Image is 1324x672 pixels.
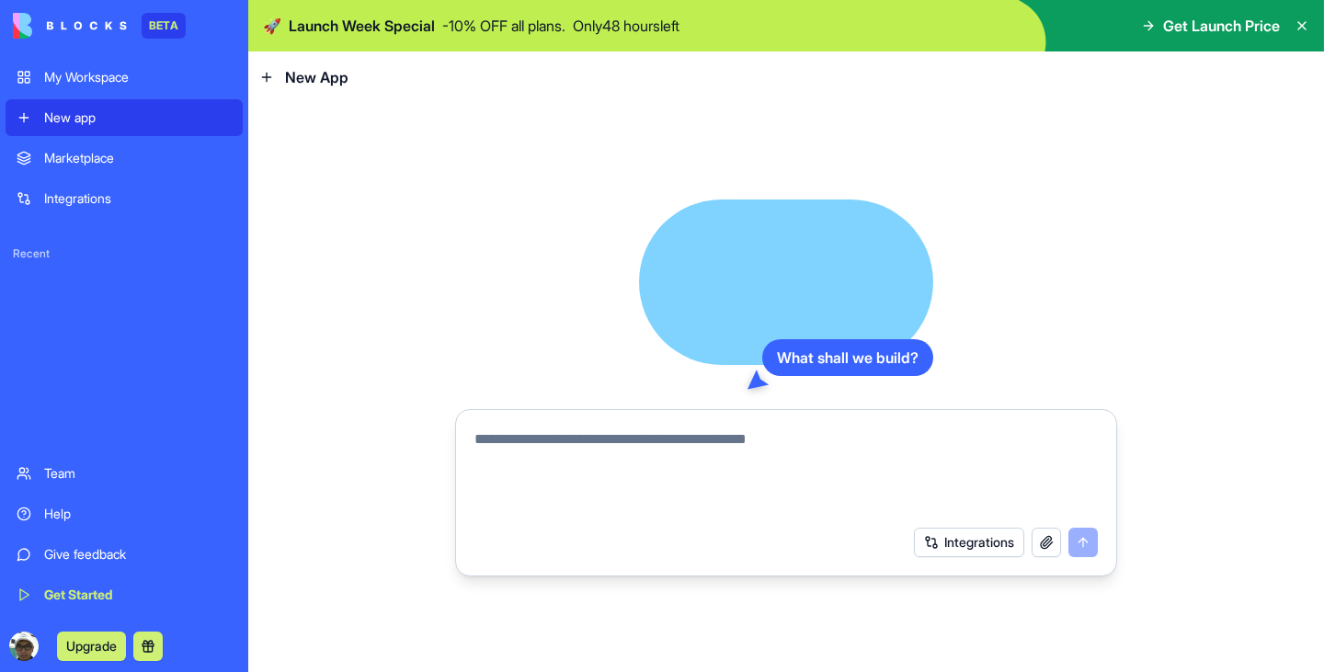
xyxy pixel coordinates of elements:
a: Team [6,455,243,492]
p: Only 48 hours left [573,15,679,37]
div: What shall we build? [762,339,933,376]
a: New app [6,99,243,136]
a: Upgrade [57,636,126,655]
span: Recent [6,246,243,261]
a: Help [6,495,243,532]
a: My Workspace [6,59,243,96]
a: Marketplace [6,140,243,177]
p: - 10 % OFF all plans. [442,15,565,37]
span: New App [285,66,348,88]
div: Marketplace [44,149,232,167]
a: Get Started [6,576,243,613]
div: Help [44,505,232,523]
span: Get Launch Price [1163,15,1280,37]
button: Integrations [914,528,1024,557]
div: Get Started [44,586,232,604]
div: My Workspace [44,68,232,86]
a: Integrations [6,180,243,217]
div: Integrations [44,189,232,208]
span: 🚀 [263,15,281,37]
img: ACg8ocKk59A15UZ0SH3MbVh-GaKECj9-OPDvijoRS-kszrgvv45NvAcG=s96-c [9,632,39,661]
img: logo [13,13,127,39]
span: Launch Week Special [289,15,435,37]
a: Give feedback [6,536,243,573]
a: BETA [13,13,186,39]
button: Upgrade [57,632,126,661]
div: New app [44,108,232,127]
div: Give feedback [44,545,232,564]
div: BETA [142,13,186,39]
div: Team [44,464,232,483]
